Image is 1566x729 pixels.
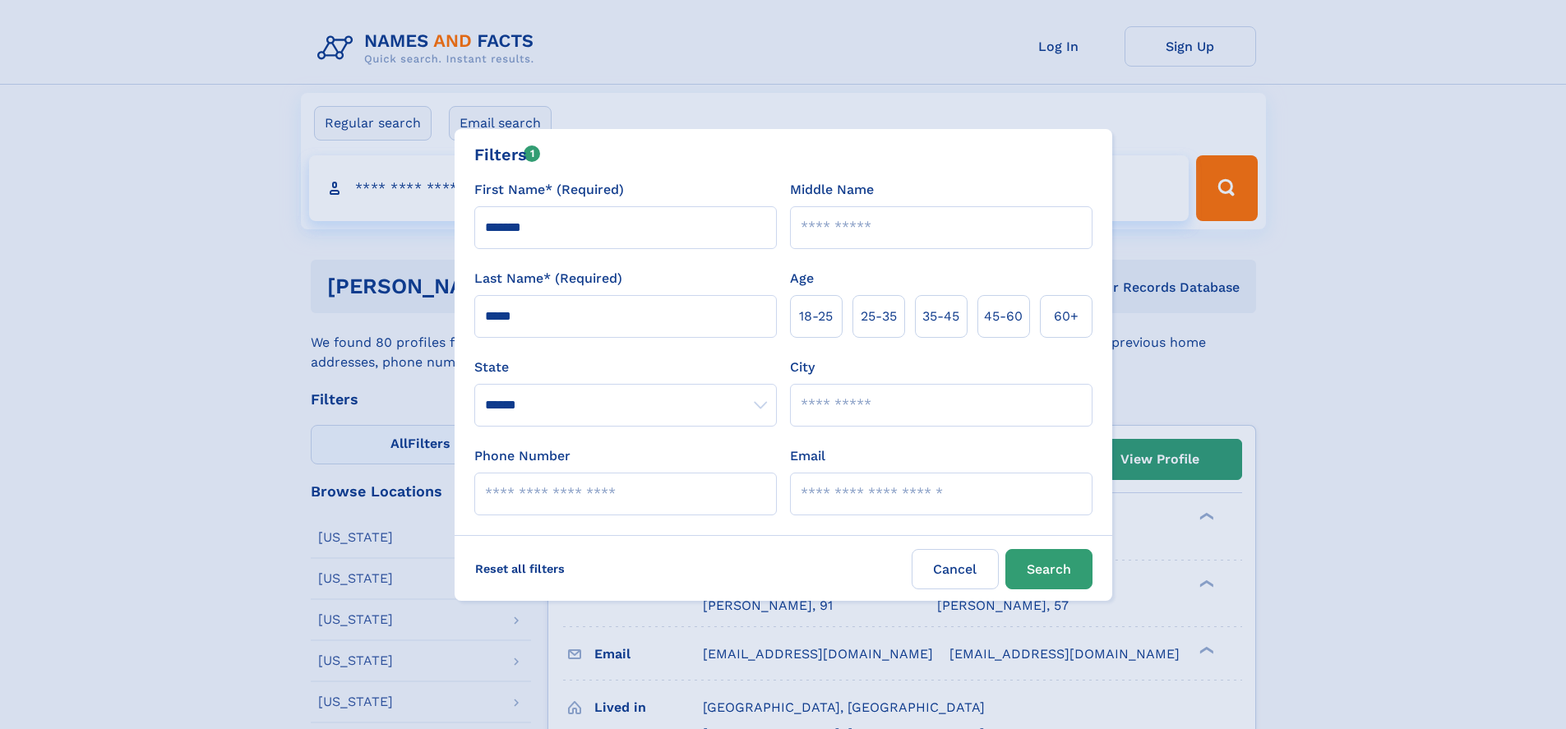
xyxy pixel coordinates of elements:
label: Age [790,269,814,288]
span: 35‑45 [922,307,959,326]
span: 18‑25 [799,307,833,326]
span: 25‑35 [861,307,897,326]
label: Middle Name [790,180,874,200]
span: 60+ [1054,307,1079,326]
label: Phone Number [474,446,571,466]
label: Email [790,446,825,466]
label: First Name* (Required) [474,180,624,200]
label: Cancel [912,549,999,589]
label: State [474,358,777,377]
label: Reset all filters [464,549,575,588]
label: City [790,358,815,377]
button: Search [1005,549,1093,589]
div: Filters [474,142,541,167]
label: Last Name* (Required) [474,269,622,288]
span: 45‑60 [984,307,1023,326]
